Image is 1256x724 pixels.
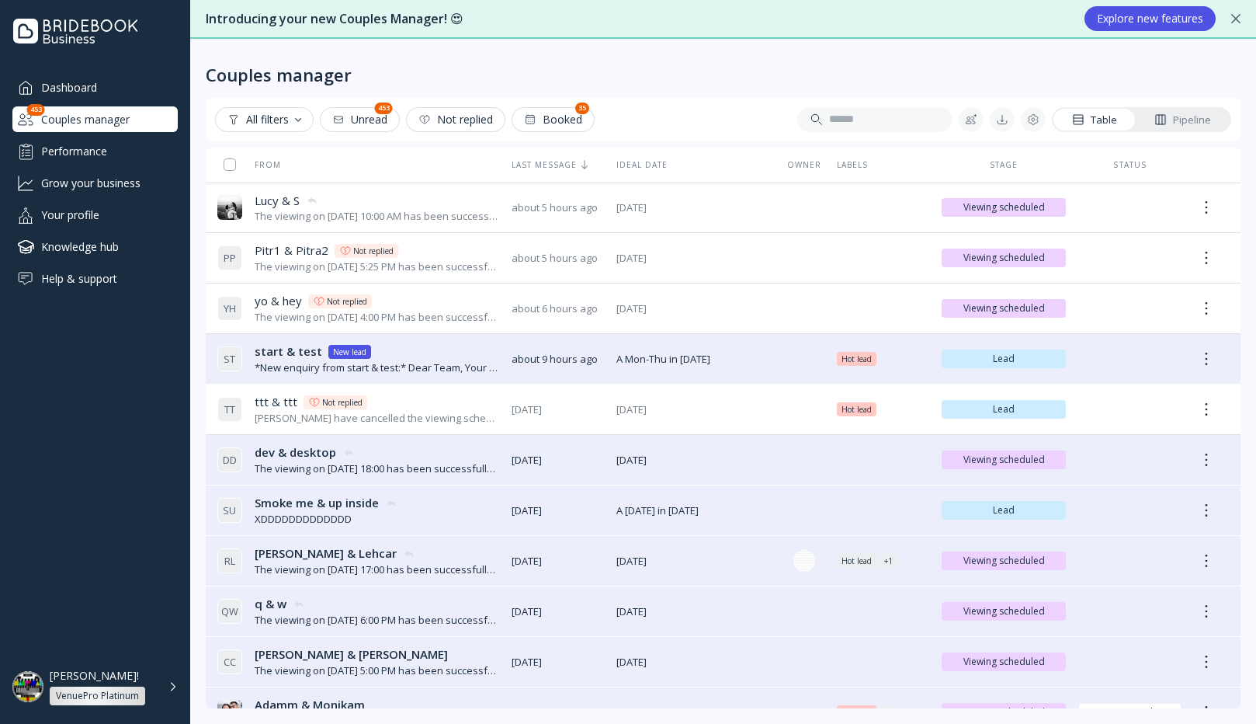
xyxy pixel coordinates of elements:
[616,402,772,417] span: [DATE]
[793,550,815,572] img: dpr=2,fit=cover,g=face,w=28,h=28
[512,453,604,468] span: [DATE]
[1097,12,1203,25] div: Explore new features
[255,646,448,663] span: [PERSON_NAME] & [PERSON_NAME]
[322,396,363,409] div: Not replied
[616,453,772,468] span: [DATE]
[1084,706,1175,719] span: Contacted
[12,671,43,702] img: dpr=2,fit=cover,g=face,w=48,h=48
[948,252,1060,264] span: Viewing scheduled
[948,353,1060,365] span: Lead
[1078,159,1181,170] div: Status
[512,301,604,316] span: about 6 hours ago
[512,554,604,569] span: [DATE]
[948,454,1060,466] span: Viewing scheduled
[948,504,1060,517] span: Lead
[841,555,872,567] span: Hot lead
[255,613,499,628] div: The viewing on [DATE] 6:00 PM has been successfully created by [PERSON_NAME].
[12,266,178,291] a: Help & support
[255,512,397,527] div: XDDDDDDDDDDDDD
[255,411,499,426] div: [PERSON_NAME] have cancelled the viewing scheduled for [DATE] 12:15 PM
[353,245,394,257] div: Not replied
[217,649,242,674] div: C C
[406,107,505,132] button: Not replied
[12,170,178,196] a: Grow your business
[948,656,1060,668] span: Viewing scheduled
[948,201,1060,214] span: Viewing scheduled
[255,461,499,476] div: The viewing on [DATE] 18:00 has been successfully created by [PERSON_NAME].
[56,690,139,702] div: VenuePro Platinum
[616,251,772,266] span: [DATE]
[255,444,336,461] span: dev & desktop
[418,113,493,126] div: Not replied
[942,159,1066,170] div: Stage
[512,402,604,417] span: [DATE]
[948,403,1060,416] span: Lead
[255,193,300,209] span: Lucy & S
[255,545,397,562] span: [PERSON_NAME] & Lehcar
[255,596,286,612] span: q & w
[12,138,178,164] div: Performance
[12,202,178,228] a: Your profile
[512,352,604,367] span: about 9 hours ago
[217,548,242,573] div: R L
[616,200,772,215] span: [DATE]
[12,75,178,100] div: Dashboard
[255,242,328,259] span: Pitr1 & Pitra2
[512,200,604,215] span: about 5 hours ago
[255,343,322,360] span: start & test
[206,10,1069,28] div: Introducing your new Couples Manager! 😍
[616,655,772,670] span: [DATE]
[948,555,1060,567] span: Viewing scheduled
[12,106,178,132] div: Couples manager
[616,159,772,170] div: Ideal date
[884,555,893,567] div: + 1
[333,346,366,358] div: New lead
[255,697,365,713] span: Adamm & Monikam
[320,107,400,132] button: Unread
[784,159,824,170] div: Owner
[217,296,242,321] div: Y H
[616,352,772,367] span: A Mon-Thu in [DATE]
[512,604,604,619] span: [DATE]
[255,495,379,511] span: Smoke me & up inside
[217,159,281,170] div: From
[12,106,178,132] a: Couples manager453
[255,293,302,309] span: yo & hey
[375,103,393,114] div: 453
[841,353,872,365] span: Hot lead
[948,706,1060,719] span: Viewing scheduled
[255,259,499,274] div: The viewing on [DATE] 5:25 PM has been successfully created by [PERSON_NAME].
[332,113,387,126] div: Unread
[217,498,242,523] div: S U
[616,705,772,720] span: [DATE]
[948,605,1060,618] span: Viewing scheduled
[524,113,582,126] div: Booked
[512,705,604,720] span: [DATE]
[255,394,297,410] span: ttt & ttt
[227,113,301,126] div: All filters
[837,159,929,170] div: Labels
[255,360,499,375] div: *New enquiry from start & test:* Dear Team, Your venue has caught our eye for our upcoming weddin...
[217,245,242,270] div: P P
[1072,113,1117,127] div: Table
[206,64,352,85] div: Couples manager
[884,706,893,719] div: + 1
[948,302,1060,315] span: Viewing scheduled
[616,301,772,316] span: [DATE]
[217,346,242,371] div: S T
[512,655,604,670] span: [DATE]
[255,310,499,325] div: The viewing on [DATE] 4:00 PM has been successfully created by [PERSON_NAME].
[12,234,178,259] a: Knowledge hub
[512,251,604,266] span: about 5 hours ago
[512,503,604,518] span: [DATE]
[215,107,314,132] button: All filters
[217,447,242,472] div: D D
[217,397,242,422] div: T T
[217,195,242,220] img: dpr=2,fit=cover,g=face,w=32,h=32
[255,562,499,577] div: The viewing on [DATE] 17:00 has been successfully created by [PERSON_NAME].
[616,554,772,569] span: [DATE]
